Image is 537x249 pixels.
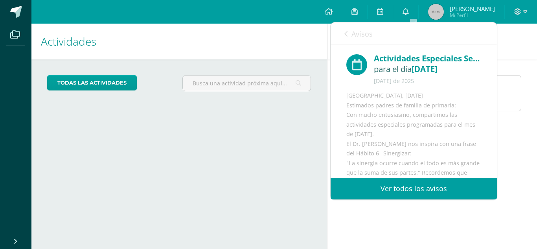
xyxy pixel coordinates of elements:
[412,63,438,74] span: [DATE]
[41,24,318,59] h1: Actividades
[47,75,137,90] a: todas las Actividades
[428,4,444,20] img: 45x45
[351,29,373,39] span: Avisos
[450,5,495,13] span: [PERSON_NAME]
[374,77,481,85] div: [DATE] de 2025
[331,178,497,199] a: Ver todos los avisos
[374,52,481,65] div: Actividades Especiales Sept. Primaria 2025
[183,76,311,91] input: Busca una actividad próxima aquí...
[450,12,495,18] span: Mi Perfil
[374,65,481,73] div: para el día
